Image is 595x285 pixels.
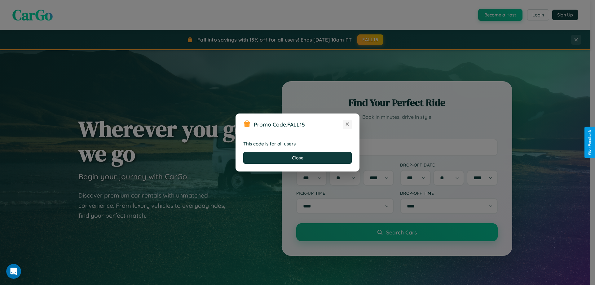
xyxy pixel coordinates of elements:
strong: This code is for all users [243,141,296,147]
h3: Promo Code: [254,121,343,128]
div: Give Feedback [588,130,592,155]
b: FALL15 [287,121,305,128]
iframe: Intercom live chat [6,264,21,279]
button: Close [243,152,352,164]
